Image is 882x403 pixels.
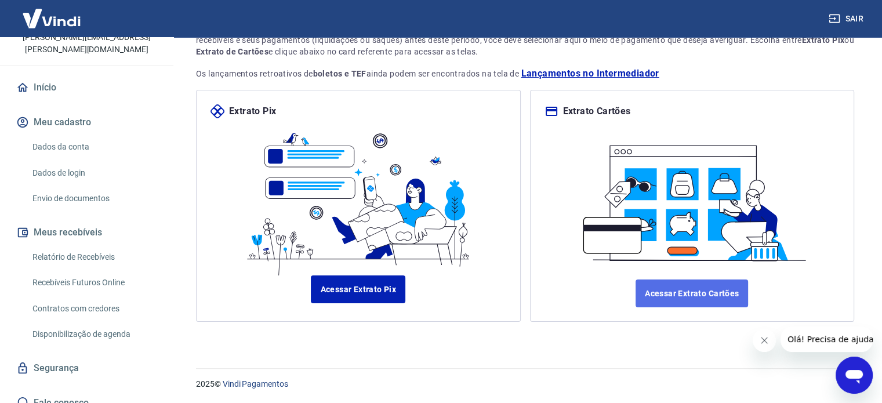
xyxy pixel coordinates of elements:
a: Lançamentos no Intermediador [521,67,659,81]
p: Os lançamentos retroativos de ainda podem ser encontrados na tela de [196,67,854,81]
a: Relatório de Recebíveis [28,245,159,269]
button: Meus recebíveis [14,220,159,245]
a: Início [14,75,159,100]
img: ilustracard.1447bf24807628a904eb562bb34ea6f9.svg [574,132,810,266]
iframe: Fechar mensagem [753,329,776,352]
span: Olá! Precisa de ajuda? [7,8,97,17]
p: 2025 © [196,378,854,390]
img: ilustrapix.38d2ed8fdf785898d64e9b5bf3a9451d.svg [240,118,477,275]
p: [PERSON_NAME][EMAIL_ADDRESS][PERSON_NAME][DOMAIN_NAME] [9,31,164,56]
p: Extrato Pix [229,104,276,118]
a: Recebíveis Futuros Online [28,271,159,295]
p: Extrato Cartões [563,104,631,118]
strong: Extrato de Cartões [196,47,268,56]
a: Acessar Extrato Cartões [636,279,748,307]
a: Acessar Extrato Pix [311,275,405,303]
iframe: Mensagem da empresa [781,326,873,352]
a: Dados da conta [28,135,159,159]
a: Segurança [14,355,159,381]
strong: Extrato Pix [802,35,844,45]
a: Disponibilização de agenda [28,322,159,346]
a: Vindi Pagamentos [223,379,288,389]
img: Vindi [14,1,89,36]
a: Dados de login [28,161,159,185]
a: Contratos com credores [28,297,159,321]
strong: boletos e TEF [313,69,366,78]
button: Meu cadastro [14,110,159,135]
button: Sair [826,8,868,30]
iframe: Botão para abrir a janela de mensagens [836,357,873,394]
a: Envio de documentos [28,187,159,210]
div: Aqui você pode acessar os extratos antigos, retroativos ao lançamento do , que ocorreu entre feve... [196,23,854,57]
